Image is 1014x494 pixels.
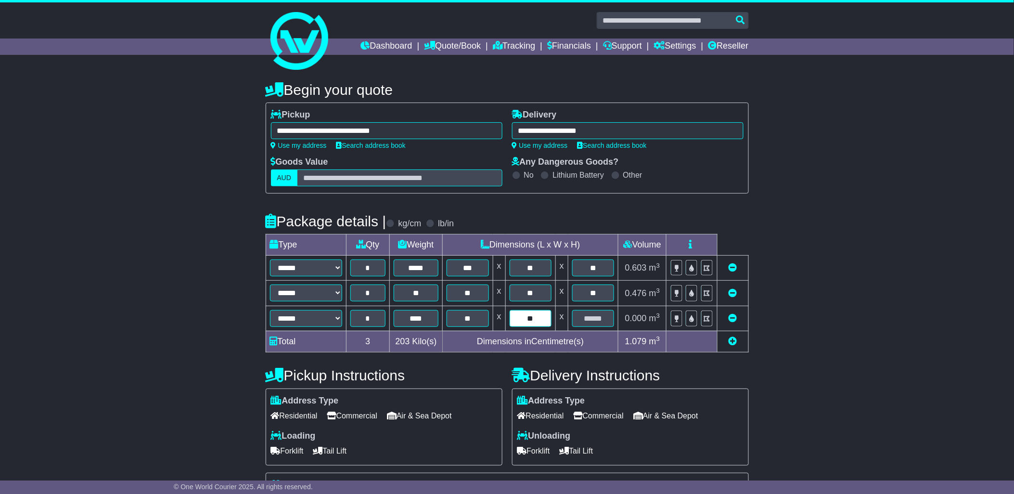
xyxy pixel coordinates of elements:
h4: Pickup Instructions [266,367,502,383]
h4: Delivery Instructions [512,367,749,383]
span: 0.000 [625,313,647,323]
td: 3 [346,331,390,352]
sup: 3 [656,262,660,269]
span: Commercial [574,408,624,423]
td: x [493,306,505,331]
a: Remove this item [729,288,737,298]
label: Other [623,170,642,180]
span: Air & Sea Depot [387,408,452,423]
span: Residential [271,408,318,423]
span: © One World Courier 2025. All rights reserved. [174,483,313,491]
a: Quote/Book [424,39,481,55]
label: Address Type [517,396,585,406]
a: Settings [654,39,696,55]
td: Kilo(s) [390,331,443,352]
a: Use my address [271,142,327,149]
a: Financials [547,39,591,55]
span: Commercial [327,408,377,423]
span: 203 [396,337,410,346]
h4: Begin your quote [266,82,749,98]
td: Weight [390,234,443,256]
label: kg/cm [398,219,421,229]
td: x [555,281,568,306]
h4: Package details | [266,213,386,229]
label: Pickup [271,110,310,120]
label: Unloading [517,431,571,442]
label: Address Type [271,396,339,406]
label: No [524,170,534,180]
span: Tail Lift [313,443,347,458]
span: 0.476 [625,288,647,298]
label: Delivery [512,110,557,120]
span: m [649,288,660,298]
span: Tail Lift [560,443,593,458]
td: x [493,281,505,306]
a: Support [603,39,642,55]
span: m [649,263,660,273]
sup: 3 [656,335,660,342]
td: Qty [346,234,390,256]
td: Dimensions in Centimetre(s) [443,331,618,352]
span: Residential [517,408,564,423]
label: Lithium Battery [552,170,604,180]
a: Remove this item [729,263,737,273]
span: m [649,337,660,346]
td: Total [266,331,346,352]
a: Tracking [493,39,535,55]
span: m [649,313,660,323]
span: 0.603 [625,263,647,273]
a: Reseller [708,39,748,55]
a: Use my address [512,142,568,149]
label: lb/in [438,219,454,229]
label: AUD [271,169,298,186]
a: Dashboard [361,39,412,55]
span: Forklift [517,443,550,458]
td: x [493,256,505,281]
td: Volume [618,234,667,256]
a: Search address book [578,142,647,149]
td: x [555,256,568,281]
td: Dimensions (L x W x H) [443,234,618,256]
span: 1.079 [625,337,647,346]
label: Goods Value [271,157,328,168]
label: Any Dangerous Goods? [512,157,619,168]
span: Forklift [271,443,304,458]
a: Remove this item [729,313,737,323]
a: Search address book [336,142,406,149]
span: Air & Sea Depot [633,408,698,423]
label: Loading [271,431,316,442]
td: x [555,306,568,331]
sup: 3 [656,312,660,319]
a: Add new item [729,337,737,346]
sup: 3 [656,287,660,294]
td: Type [266,234,346,256]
